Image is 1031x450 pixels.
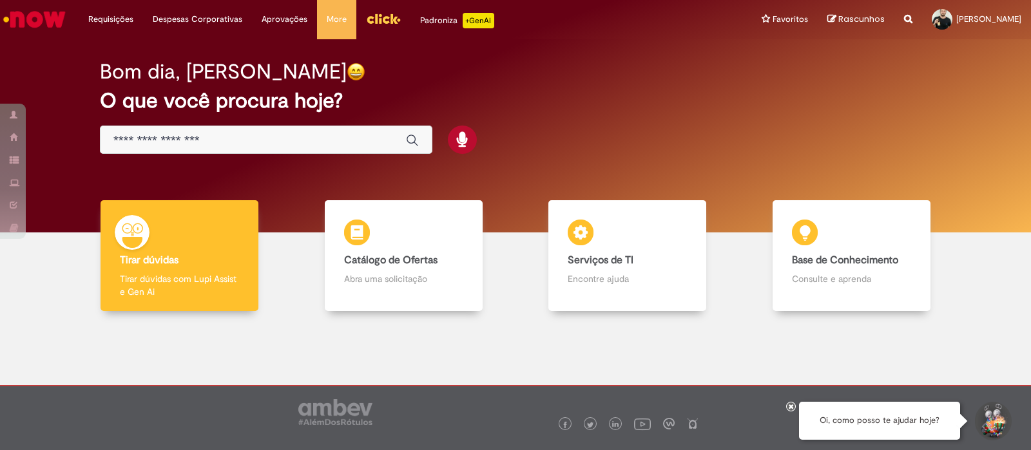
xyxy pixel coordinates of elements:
[327,13,347,26] span: More
[827,14,885,26] a: Rascunhos
[262,13,307,26] span: Aprovações
[347,62,365,81] img: happy-face.png
[568,254,633,267] b: Serviços de TI
[612,421,619,429] img: logo_footer_linkedin.png
[838,13,885,25] span: Rascunhos
[344,272,463,285] p: Abra uma solicitação
[68,200,292,312] a: Tirar dúvidas Tirar dúvidas com Lupi Assist e Gen Ai
[773,13,808,26] span: Favoritos
[568,272,687,285] p: Encontre ajuda
[344,254,438,267] b: Catálogo de Ofertas
[120,254,178,267] b: Tirar dúvidas
[956,14,1021,24] span: [PERSON_NAME]
[799,402,960,440] div: Oi, como posso te ajudar hoje?
[792,254,898,267] b: Base de Conhecimento
[792,272,911,285] p: Consulte e aprenda
[663,418,675,429] img: logo_footer_workplace.png
[687,418,699,429] img: logo_footer_naosei.png
[88,13,133,26] span: Requisições
[100,61,347,83] h2: Bom dia, [PERSON_NAME]
[298,399,372,425] img: logo_footer_ambev_rotulo_gray.png
[100,89,931,112] h2: O que você procura hoje?
[587,422,593,428] img: logo_footer_twitter.png
[1,6,68,32] img: ServiceNow
[463,13,494,28] p: +GenAi
[292,200,516,312] a: Catálogo de Ofertas Abra uma solicitação
[120,272,239,298] p: Tirar dúvidas com Lupi Assist e Gen Ai
[562,422,568,428] img: logo_footer_facebook.png
[634,415,651,432] img: logo_footer_youtube.png
[515,200,740,312] a: Serviços de TI Encontre ajuda
[366,9,401,28] img: click_logo_yellow_360x200.png
[420,13,494,28] div: Padroniza
[740,200,964,312] a: Base de Conhecimento Consulte e aprenda
[973,402,1012,440] button: Iniciar Conversa de Suporte
[153,13,242,26] span: Despesas Corporativas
